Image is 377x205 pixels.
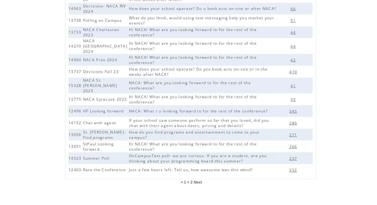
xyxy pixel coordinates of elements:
span: 271 [290,132,299,138]
span: 12403 [69,167,83,173]
span: What do you think, would using text messaging help you market your events? [129,15,274,26]
span: How does your school operate? Do u book acts on-site or after NACA? [129,6,278,11]
span: NACA St. [PERSON_NAME] 2025 [83,78,118,93]
span: 44 [291,30,298,35]
span: Hi NACA! What are you looking forward to for the rest of the conference? [129,94,257,105]
span: Chat with agent [83,120,118,125]
span: 14904 [69,57,83,62]
span: 419 [290,69,299,75]
a: Next [194,180,202,185]
span: 14152 [69,120,83,125]
span: 232 [290,168,299,173]
span: OnCampusText poll- we are curious. If you are a student, are you thinking about your programming ... [129,153,267,164]
a: 232 [290,167,300,173]
span: 41 [291,83,298,89]
a: 2 [191,180,193,185]
span: 286 [290,121,299,126]
span: 13733 [69,30,83,35]
a: 42 [291,57,299,62]
span: Summer Poll [83,156,111,161]
a: 237 [290,156,300,161]
span: NACA Charleston 2023 [83,27,119,38]
span: NACA: What are you looking forward to for the rest of the conference? [129,80,251,91]
span: St. [PERSON_NAME]- Find programs [83,130,126,140]
span: Hi NACA! What are you looking forward to for the rest of the conference? [129,141,257,152]
a: 35 [291,97,299,102]
span: Hi NACA! What are you looking forward to for the rest of the conference? [129,55,257,65]
span: Hi NACA! What are you looking forward to for the rest of the conference? [129,27,257,38]
span: 13051 [69,144,83,149]
span: NACA Prov 2024 [83,57,119,62]
span: 42 [291,57,298,63]
span: 237 [290,156,299,161]
span: Decisions Fall 23 [83,69,121,74]
span: Just a few hours left. Tell us, how awesome was this wknd? [129,167,254,173]
a: 286 [290,120,300,125]
span: Hi NACA! What are you looking forward to for the rest of the conference? [129,41,257,51]
span: 13737 [69,69,83,74]
span: 14963 [69,6,83,11]
span: If your school saw someone perform so far that you loved, did you chat with their agent about dat... [129,118,269,128]
span: 35 [291,97,298,102]
a: 345 [290,108,300,114]
a: 266 [290,144,300,149]
span: HF Looking forward [83,108,126,114]
span: 13738 [69,18,83,23]
span: NACA Syracuse 2023 [83,97,129,102]
span: 13775 [69,97,83,102]
span: 14523 [69,156,83,161]
span: 14270 [69,43,83,49]
span: 44 [291,44,298,49]
span: 266 [290,144,299,149]
span: Rate the Conference [83,167,128,173]
a: 271 [290,132,300,137]
span: How does your school operate? Do you book acts on-site or in the weeks after NACA? [129,66,268,77]
span: StPaul Looking forward.. [83,141,114,152]
span: 15328 [69,83,83,88]
span: < 1 > [181,180,189,185]
a: 44 [291,30,299,35]
span: 66 [291,6,298,11]
a: 51 [291,18,299,23]
span: NACA [GEOGRAPHIC_DATA] 2024 [83,38,128,54]
span: NACA: What r u looking forward to for the rest of the conference? [129,108,269,114]
span: 51 [291,18,298,23]
span: 12496 [69,108,83,114]
a: 66 [291,6,299,11]
span: How do you find programs and entertainment to come to your campus? [129,130,259,140]
span: Polling on Campus [83,18,124,23]
span: 345 [290,109,299,114]
a: 44 [291,43,299,48]
span: Decisions- NACA RIV 2024 [83,3,126,14]
a: 41 [291,83,299,88]
a: 419 [290,69,300,74]
span: 13056 [69,132,83,137]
